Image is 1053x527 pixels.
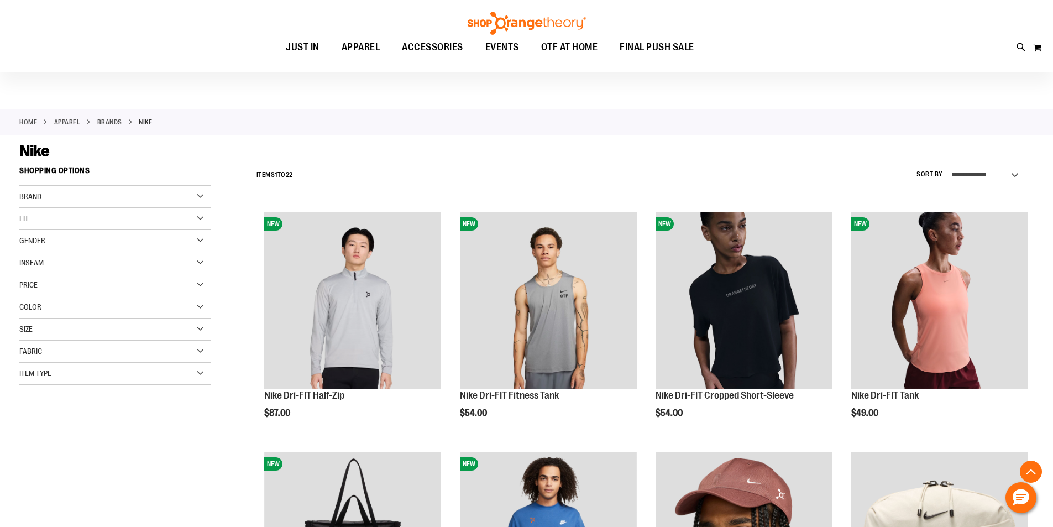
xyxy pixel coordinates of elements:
span: Fabric [19,347,42,356]
a: BRANDS [97,117,122,127]
span: Brand [19,192,41,201]
div: product [846,206,1034,446]
span: $87.00 [264,408,292,418]
span: Gender [19,236,45,245]
span: Price [19,280,38,289]
span: Nike [19,142,49,160]
div: product [259,206,447,446]
span: Inseam [19,258,44,267]
span: $54.00 [656,408,684,418]
a: Nike Dri-FIT Fitness Tank [460,390,559,401]
span: Size [19,325,33,333]
a: ACCESSORIES [391,35,474,60]
a: EVENTS [474,35,530,60]
label: Sort By [916,170,943,179]
span: $54.00 [460,408,489,418]
a: APPAREL [331,35,391,60]
img: Shop Orangetheory [466,12,588,35]
h2: Items to [256,166,293,184]
button: Hello, have a question? Let’s chat. [1005,482,1036,513]
span: $49.00 [851,408,880,418]
a: OTF AT HOME [530,35,609,60]
button: Back To Top [1020,461,1042,483]
span: Fit [19,214,29,223]
img: Nike Dri-FIT Cropped Short-Sleeve [656,212,832,389]
img: Nike Dri-FIT Half-Zip [264,212,441,389]
span: NEW [264,217,282,231]
a: Nike Dri-FIT Cropped Short-Sleeve [656,390,794,401]
a: FINAL PUSH SALE [609,35,705,60]
span: EVENTS [485,35,519,60]
div: product [650,206,838,446]
strong: Nike [139,117,152,127]
span: FINAL PUSH SALE [620,35,694,60]
a: JUST IN [275,35,331,60]
strong: Shopping Options [19,161,211,186]
div: product [454,206,642,446]
span: OTF AT HOME [541,35,598,60]
span: JUST IN [286,35,319,60]
img: Nike Dri-FIT Fitness Tank [460,212,637,389]
a: Nike Dri-FIT Fitness TankNEW [460,212,637,390]
a: Nike Dri-FIT Tank [851,390,919,401]
a: APPAREL [54,117,81,127]
a: Nike Dri-FIT Half-Zip [264,390,344,401]
img: Nike Dri-FIT Tank [851,212,1028,389]
span: NEW [460,217,478,231]
a: Nike Dri-FIT TankNEW [851,212,1028,390]
a: Nike Dri-FIT Cropped Short-SleeveNEW [656,212,832,390]
a: Nike Dri-FIT Half-ZipNEW [264,212,441,390]
span: Color [19,302,41,311]
span: 22 [286,171,293,179]
span: Item Type [19,369,51,378]
span: ACCESSORIES [402,35,463,60]
span: NEW [460,457,478,471]
a: Home [19,117,37,127]
span: NEW [851,217,869,231]
span: 1 [275,171,277,179]
span: NEW [264,457,282,471]
span: NEW [656,217,674,231]
span: APPAREL [342,35,380,60]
